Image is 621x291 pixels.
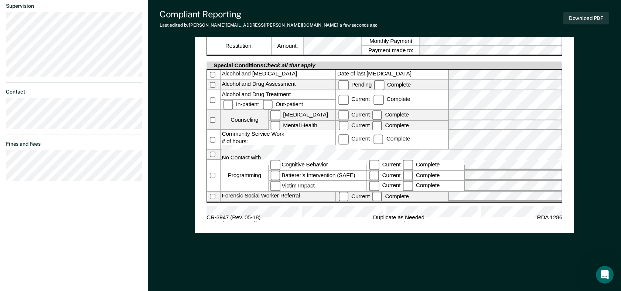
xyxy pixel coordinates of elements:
[270,181,280,191] input: Victim Impact
[338,192,348,202] input: Current
[368,182,402,189] label: Current
[221,90,335,99] div: Alcohol and Drug Treatment
[339,23,378,28] span: a few seconds ago
[372,136,412,142] div: Complete
[207,37,271,55] div: Restitution:
[221,150,594,159] label: No Contact with
[338,135,348,145] input: Current
[221,130,335,149] div: Community Service Work # of hours:
[160,23,378,28] div: Last edited by [PERSON_NAME][EMAIL_ADDRESS][PERSON_NAME][DOMAIN_NAME]
[403,160,413,170] input: Complete
[221,70,335,79] div: Alcohol and [MEDICAL_DATA]
[369,181,379,191] input: Current
[369,160,379,170] input: Current
[338,121,348,131] input: Current
[269,181,366,191] label: Victim Impact
[372,110,382,120] input: Complete
[368,161,402,168] label: Current
[338,95,348,105] input: Current
[272,37,303,55] label: Amount:
[6,3,142,9] dt: Supervision
[338,110,348,120] input: Current
[362,37,419,45] label: Monthly Payment
[223,99,233,109] input: In-patient
[374,95,384,105] input: Complete
[221,192,335,202] div: Forensic Social Worker Referral
[337,136,371,142] label: Current
[337,111,371,118] label: Current
[371,193,410,199] label: Complete
[262,101,304,107] label: Out-patient
[402,161,441,168] label: Complete
[160,9,378,20] div: Compliant Reporting
[373,214,424,222] span: Duplicate as Needed
[372,121,382,131] input: Complete
[402,182,441,189] label: Complete
[263,99,273,109] input: Out-patient
[371,122,410,128] label: Complete
[371,111,410,118] label: Complete
[337,81,373,88] label: Pending
[6,89,142,95] dt: Contact
[362,46,419,55] label: Payment made to:
[270,121,280,131] input: Mental Health
[270,160,280,170] input: Cognitive Behavior
[221,80,335,90] div: Alcohol and Drug Assessment
[269,170,366,180] label: Batterer’s Intervention (SAFE)
[368,172,402,178] label: Current
[563,12,609,24] button: Download PDF
[372,96,412,102] label: Complete
[373,135,383,145] input: Complete
[537,214,562,222] span: RDA 1286
[369,170,379,180] input: Current
[269,121,335,131] label: Mental Health
[372,192,382,202] input: Complete
[269,110,335,120] label: [MEDICAL_DATA]
[221,110,268,129] div: Counseling
[337,122,371,128] label: Current
[336,70,448,79] label: Date of last [MEDICAL_DATA]
[338,80,348,90] input: Pending
[403,170,413,180] input: Complete
[596,266,614,284] iframe: Intercom live chat
[270,170,280,180] input: Batterer’s Intervention (SAFE)
[221,160,268,191] div: Programming
[337,193,371,199] label: Current
[6,141,142,147] dt: Fines and Fees
[263,62,315,68] span: Check all that apply
[374,80,384,90] input: Complete
[207,214,260,222] span: CR-3947 (Rev. 05-18)
[403,181,413,191] input: Complete
[270,110,280,120] input: [MEDICAL_DATA]
[402,172,441,178] label: Complete
[269,160,366,170] label: Cognitive Behavior
[212,62,317,70] div: Special Conditions
[337,96,371,102] label: Current
[222,101,262,107] label: In-patient
[373,81,412,88] label: Complete
[262,150,592,165] input: No Contact with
